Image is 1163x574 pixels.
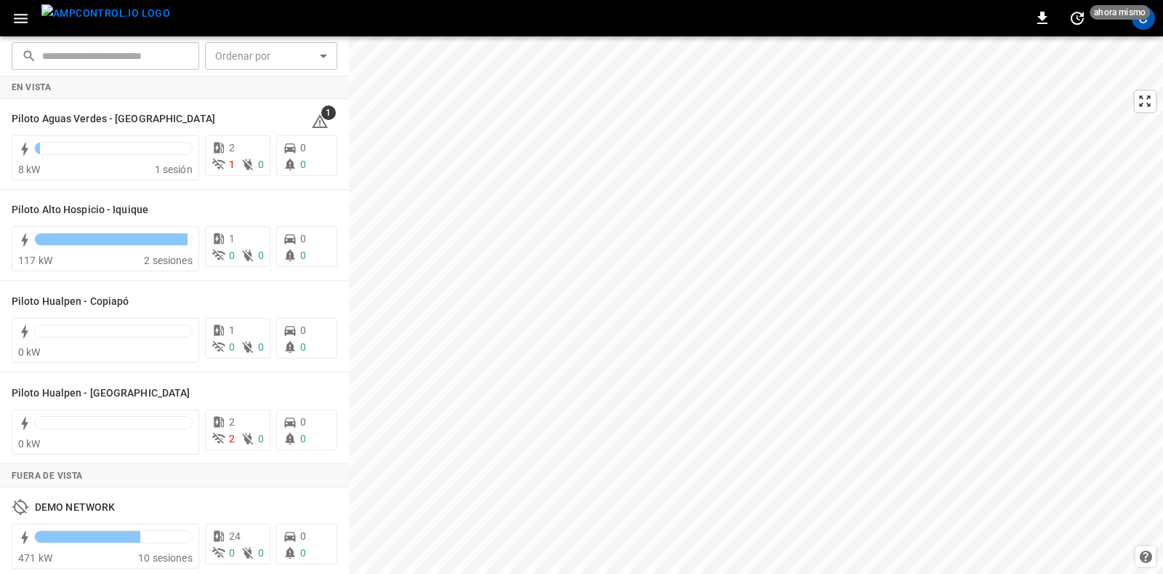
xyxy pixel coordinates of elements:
[35,500,115,516] h6: DEMO NETWORK
[300,530,306,542] span: 0
[155,164,193,175] span: 1 sesión
[300,416,306,428] span: 0
[300,341,306,353] span: 0
[12,202,148,218] h6: Piloto Alto Hospicio - Iquique
[300,547,306,559] span: 0
[229,530,241,542] span: 24
[1090,5,1150,20] span: ahora mismo
[12,386,190,402] h6: Piloto Hualpen - Santiago
[229,142,235,154] span: 2
[300,433,306,445] span: 0
[258,433,264,445] span: 0
[229,250,235,261] span: 0
[18,346,41,358] span: 0 kW
[12,294,129,310] h6: Piloto Hualpen - Copiapó
[138,552,193,564] span: 10 sesiones
[300,142,306,154] span: 0
[300,324,306,336] span: 0
[258,341,264,353] span: 0
[300,159,306,170] span: 0
[229,324,235,336] span: 1
[12,82,51,92] strong: En vista
[300,250,306,261] span: 0
[258,547,264,559] span: 0
[18,438,41,450] span: 0 kW
[258,250,264,261] span: 0
[12,471,83,481] strong: Fuera de vista
[18,255,52,266] span: 117 kW
[144,255,193,266] span: 2 sesiones
[229,547,235,559] span: 0
[258,159,264,170] span: 0
[229,433,235,445] span: 2
[321,105,336,120] span: 1
[41,4,170,23] img: ampcontrol.io logo
[1066,7,1089,30] button: set refresh interval
[229,159,235,170] span: 1
[18,552,52,564] span: 471 kW
[229,416,235,428] span: 2
[300,233,306,244] span: 0
[18,164,41,175] span: 8 kW
[349,36,1163,574] canvas: Map
[229,341,235,353] span: 0
[12,111,215,127] h6: Piloto Aguas Verdes - Antofagasta
[229,233,235,244] span: 1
